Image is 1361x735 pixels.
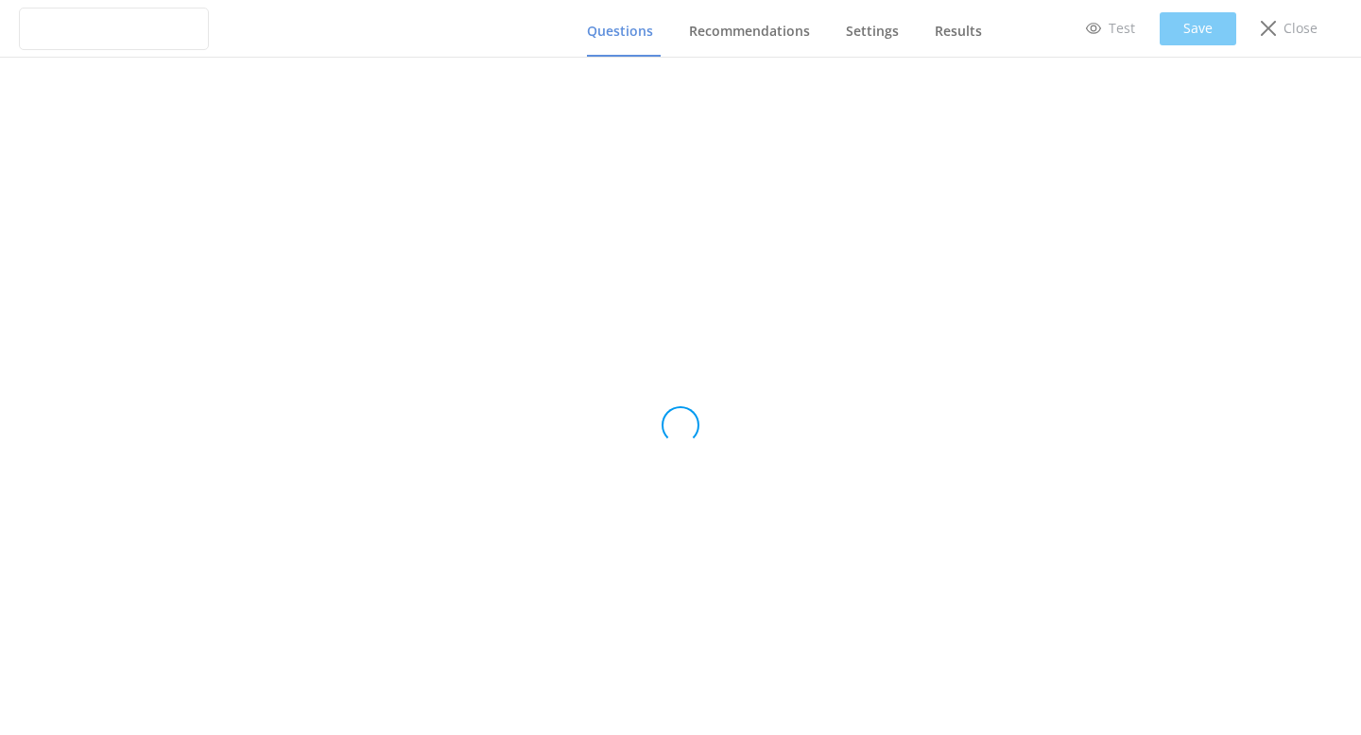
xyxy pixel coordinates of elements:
span: Settings [846,22,899,41]
span: Results [935,22,982,41]
p: Close [1283,18,1318,39]
span: Questions [587,22,653,41]
span: Recommendations [689,22,810,41]
a: Test [1073,12,1148,44]
p: Test [1109,18,1135,39]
